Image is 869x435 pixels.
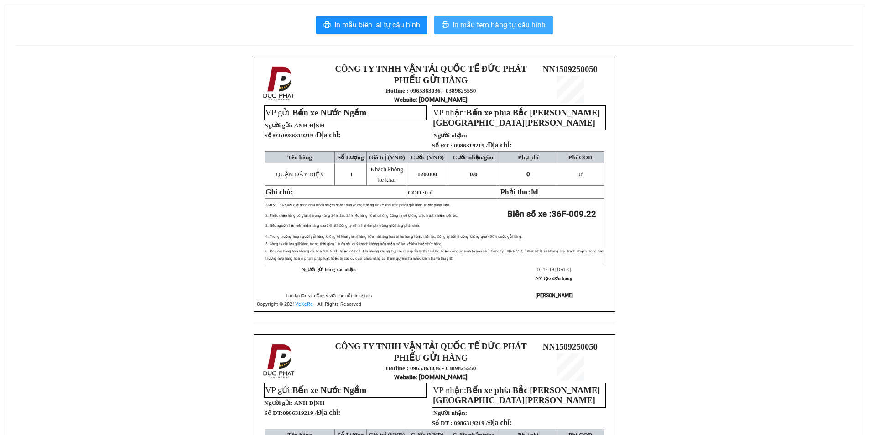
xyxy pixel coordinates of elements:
[369,154,405,161] span: Giá trị (VNĐ)
[283,132,341,139] span: 0986319219 /
[411,154,444,161] span: Cước (VNĐ)
[386,87,476,94] strong: Hotline : 0965363036 - 0389825550
[536,293,573,299] strong: [PERSON_NAME]
[386,365,476,372] strong: Hotline : 0965363036 - 0389825550
[433,108,600,127] span: VP nhận:
[433,385,600,405] span: VP nhận:
[302,267,356,272] strong: Người gửi hàng xác nhận
[518,154,538,161] span: Phụ phí
[265,188,293,196] span: Ghi chú:
[317,131,341,139] span: Địa chỉ:
[500,188,538,196] span: Phải thu:
[338,154,364,161] span: Số Lượng
[552,209,596,219] span: 36F-009.22
[334,19,420,31] span: In mẫu biên lai tự cấu hình
[442,21,449,30] span: printer
[264,132,340,139] strong: Số ĐT:
[536,267,571,272] span: 16:17:19 [DATE]
[265,108,366,117] span: VP gửi:
[286,293,372,298] span: Tôi đã đọc và đồng ý với các nội dung trên
[316,16,427,34] button: printerIn mẫu biên lai tự cấu hình
[432,419,453,426] strong: Số ĐT :
[265,214,458,218] span: 2: Phiếu nhận hàng có giá trị trong vòng 24h. Sau 24h nếu hàng hóa hư hỏng Công ty sẽ không chịu ...
[434,16,553,34] button: printerIn mẫu tem hàng tự cấu hình
[295,301,313,307] a: VeXeRe
[335,64,527,73] strong: CÔNG TY TNHH VẬN TẢI QUỐC TẾ ĐỨC PHÁT
[335,341,527,351] strong: CÔNG TY TNHH VẬN TẢI QUỐC TẾ ĐỨC PHÁT
[283,409,341,416] span: 0986319219 /
[394,96,416,103] span: Website
[394,373,468,381] strong: : [DOMAIN_NAME]
[433,409,467,416] strong: Người nhận:
[454,142,512,149] span: 0986319219 /
[536,276,572,281] strong: NV tạo đơn hàng
[265,385,366,395] span: VP gửi:
[425,189,432,196] span: 0 đ
[265,203,276,207] span: Lưu ý:
[294,122,325,129] span: ANH ĐỊNH
[531,188,534,196] span: 0
[265,249,604,261] span: 6: Đối với hàng hoá không có hoá đơn GTGT hoặc có hoá đơn nhưng không hợp lệ (do quản lý thị trườ...
[317,409,341,416] span: Địa chỉ:
[453,19,546,31] span: In mẫu tem hàng tự cấu hình
[264,399,292,406] strong: Người gửi:
[265,235,522,239] span: 4: Trong trường hợp người gửi hàng không kê khai giá trị hàng hóa mà hàng hóa bị hư hỏng hoặc thấ...
[292,108,367,117] span: Bến xe Nước Ngầm
[394,374,416,381] span: Website
[543,64,598,74] span: NN1509250050
[568,154,592,161] span: Phí COD
[578,171,581,178] span: 0
[260,342,299,380] img: logo
[526,171,530,178] span: 0
[265,224,419,228] span: 3: Nếu người nhận đến nhận hàng sau 24h thì Công ty sẽ tính thêm phí trông giữ hàng phát sinh.
[474,171,478,178] span: 0
[292,385,367,395] span: Bến xe Nước Ngầm
[294,399,325,406] span: ANH ĐỊNH
[264,122,292,129] strong: Người gửi:
[370,166,403,183] span: Khách không kê khai
[433,108,600,127] span: Bến xe phía Bắc [PERSON_NAME][GEOGRAPHIC_DATA][PERSON_NAME]
[534,188,538,196] span: đ
[417,171,437,178] span: 120.000
[394,75,468,85] strong: PHIẾU GỬI HÀNG
[488,141,512,149] span: Địa chỉ:
[433,132,467,139] strong: Người nhận:
[453,154,495,161] span: Cước nhận/giao
[323,21,331,30] span: printer
[394,96,468,103] strong: : [DOMAIN_NAME]
[432,142,453,149] strong: Số ĐT :
[394,353,468,362] strong: PHIẾU GỬI HÀNG
[408,189,433,196] span: COD :
[264,409,340,416] strong: Số ĐT:
[470,171,478,178] span: 0/
[257,301,361,307] span: Copyright © 2021 – All Rights Reserved
[433,385,600,405] span: Bến xe phía Bắc [PERSON_NAME][GEOGRAPHIC_DATA][PERSON_NAME]
[454,419,512,426] span: 0986319219 /
[287,154,312,161] span: Tên hàng
[278,203,450,207] span: 1: Người gửi hàng chịu trách nhiệm hoàn toàn về mọi thông tin kê khai trên phiếu gửi hàng trước p...
[350,171,353,178] span: 1
[488,419,512,426] span: Địa chỉ:
[507,209,596,219] strong: Biển số xe :
[543,342,598,351] span: NN1509250050
[260,64,299,103] img: logo
[265,242,442,246] span: 5: Công ty chỉ lưu giữ hàng trong thời gian 1 tuần nếu quý khách không đến nhận, sẽ lưu về kho ho...
[578,171,583,178] span: đ
[276,171,324,178] span: QUẬN DÂY DIỆN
